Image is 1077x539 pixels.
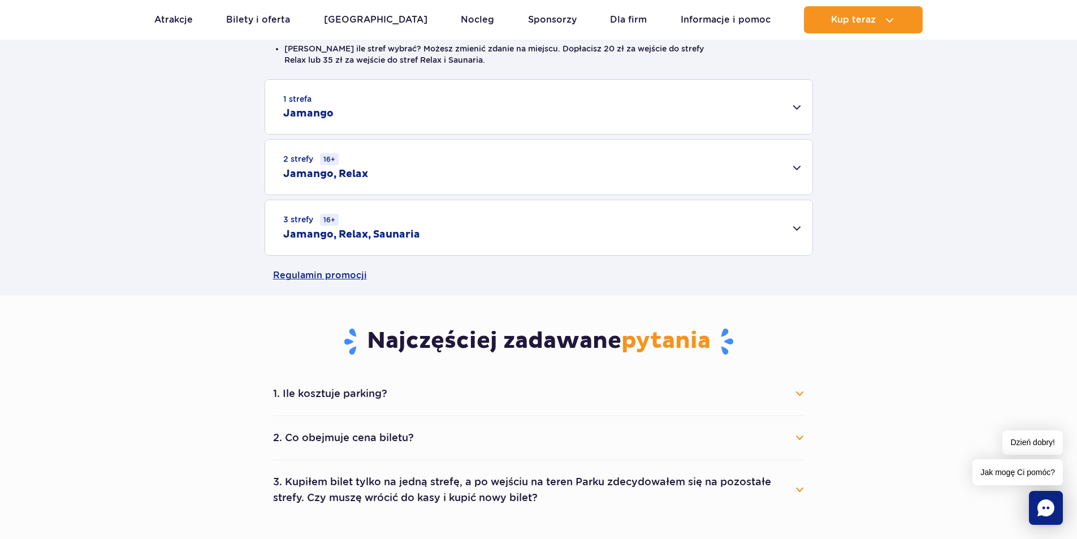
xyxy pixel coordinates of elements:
[681,6,771,33] a: Informacje i pomoc
[461,6,494,33] a: Nocleg
[284,43,793,66] li: [PERSON_NAME] ile stref wybrać? Możesz zmienić zdanie na miejscu. Dopłacisz 20 zł za wejście do s...
[324,6,427,33] a: [GEOGRAPHIC_DATA]
[273,256,804,295] a: Regulamin promocji
[273,381,804,406] button: 1. Ile kosztuje parking?
[320,214,339,226] small: 16+
[273,425,804,450] button: 2. Co obejmuje cena biletu?
[1002,430,1063,455] span: Dzień dobry!
[283,107,334,120] h2: Jamango
[283,153,339,165] small: 2 strefy
[226,6,290,33] a: Bilety i oferta
[283,228,420,242] h2: Jamango, Relax, Saunaria
[972,459,1063,485] span: Jak mogę Ci pomóc?
[273,327,804,356] h3: Najczęściej zadawane
[283,93,312,105] small: 1 strefa
[528,6,577,33] a: Sponsorzy
[273,469,804,510] button: 3. Kupiłem bilet tylko na jedną strefę, a po wejściu na teren Parku zdecydowałem się na pozostałe...
[831,15,876,25] span: Kup teraz
[320,153,339,165] small: 16+
[610,6,647,33] a: Dla firm
[804,6,923,33] button: Kup teraz
[154,6,193,33] a: Atrakcje
[283,214,339,226] small: 3 strefy
[1029,491,1063,525] div: Chat
[621,327,711,355] span: pytania
[283,167,368,181] h2: Jamango, Relax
